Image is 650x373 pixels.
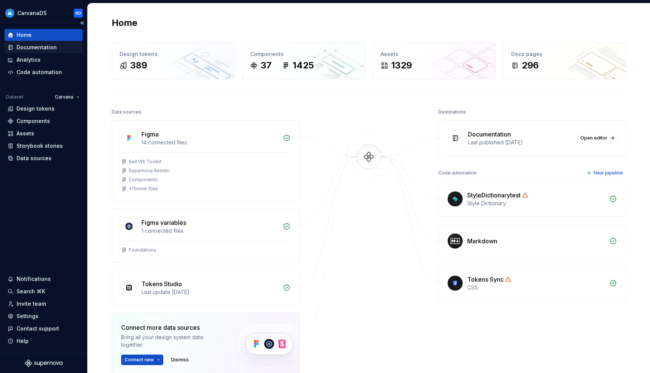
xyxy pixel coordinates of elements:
[6,94,23,100] div: Dataset
[5,103,83,115] a: Design tokens
[17,31,32,39] div: Home
[242,42,365,79] a: Components371425
[112,209,300,262] a: Figma variables1 connected filesFoundations
[77,18,87,28] button: Collapse sidebar
[55,94,73,100] span: Carvana
[120,50,227,58] div: Design tokens
[121,334,223,349] div: Bring all your design system data together.
[17,142,63,150] div: Storybook stories
[25,359,62,367] svg: Supernova Logo
[17,117,50,125] div: Components
[5,66,83,78] a: Code automation
[76,10,81,16] div: RD
[112,120,300,201] a: Figma14 connected filesSell VIS ToolkitSupernova AssetsComponents+11more files
[129,177,158,183] div: Components
[17,337,29,345] div: Help
[5,285,83,297] button: Search ⌘K
[17,44,57,51] div: Documentation
[129,186,158,192] div: + 11 more files
[125,357,154,363] span: Connect new
[17,56,41,64] div: Analytics
[17,130,34,137] div: Assets
[261,59,272,71] div: 37
[580,135,607,141] span: Open editor
[594,170,623,176] span: New pipeline
[468,130,511,139] div: Documentation
[467,275,504,284] div: Tokens Sync
[17,312,38,320] div: Settings
[112,107,141,117] div: Data sources
[17,288,45,295] div: Search ⌘K
[438,168,477,178] div: Code automation
[17,9,47,17] div: CarvanaDS
[141,227,278,235] div: 1 connected files
[129,247,156,253] div: Foundations
[112,42,235,79] a: Design tokens389
[503,42,626,79] a: Docs pages296
[381,50,488,58] div: Assets
[121,355,163,365] button: Connect new
[5,41,83,53] a: Documentation
[522,59,539,71] div: 296
[5,127,83,139] a: Assets
[112,17,137,29] h2: Home
[129,159,162,165] div: Sell VIS Toolkit
[5,323,83,335] button: Contact support
[17,68,62,76] div: Code automation
[52,92,83,102] button: Carvana
[17,325,59,332] div: Contact support
[171,357,189,363] span: Dismiss
[5,335,83,347] button: Help
[438,107,466,117] div: Destinations
[584,168,626,178] button: New pipeline
[5,273,83,285] button: Notifications
[5,152,83,164] a: Data sources
[112,270,300,305] a: Tokens StudioLast update [DATE]
[17,275,51,283] div: Notifications
[168,355,192,365] button: Dismiss
[511,50,618,58] div: Docs pages
[17,300,46,308] div: Invite team
[293,59,314,71] div: 1425
[141,139,278,146] div: 14 connected files
[467,237,497,246] div: Markdown
[141,288,278,296] div: Last update [DATE]
[577,133,617,143] a: Open editor
[17,105,55,112] div: Design tokens
[5,140,83,152] a: Storybook stories
[141,130,159,139] div: Figma
[373,42,496,79] a: Assets1329
[5,310,83,322] a: Settings
[467,284,605,291] div: CSS
[2,5,86,21] button: CarvanaDSRD
[130,59,147,71] div: 389
[5,115,83,127] a: Components
[5,54,83,66] a: Analytics
[5,29,83,41] a: Home
[129,168,169,174] div: Supernova Assets
[5,298,83,310] a: Invite team
[141,279,182,288] div: Tokens Studio
[5,9,14,18] img: 385de8ec-3253-4064-8478-e9f485bb8188.png
[250,50,357,58] div: Components
[467,191,521,200] div: StyleDictionarytest
[17,155,52,162] div: Data sources
[141,218,186,227] div: Figma variables
[468,139,573,146] div: Last published [DATE]
[121,323,223,332] div: Connect more data sources
[467,200,605,207] div: Style Dictionary
[391,59,412,71] div: 1329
